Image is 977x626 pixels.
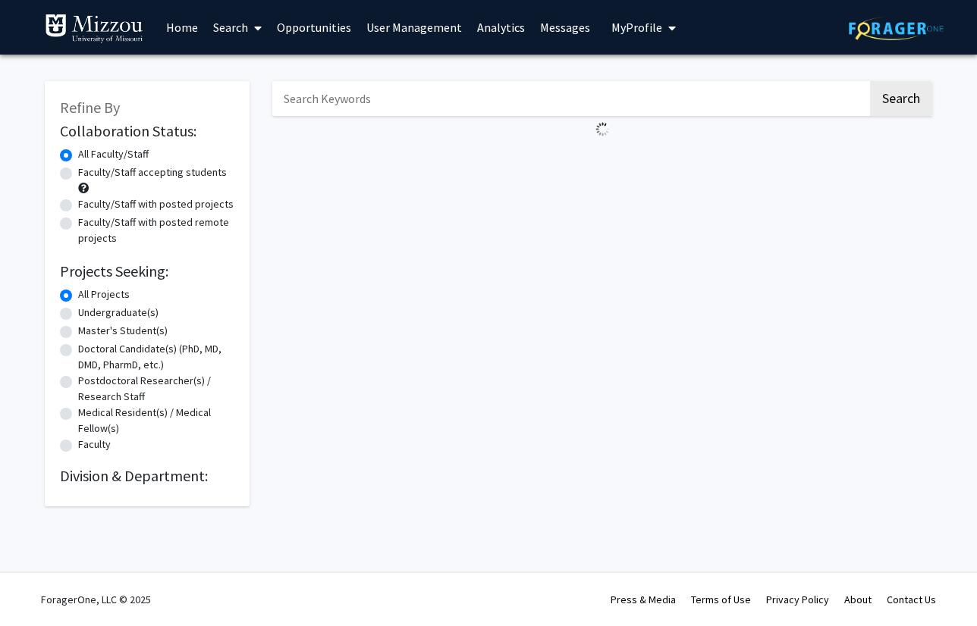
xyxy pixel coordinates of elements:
a: Press & Media [611,593,676,606]
iframe: Chat [913,558,966,615]
label: Faculty/Staff accepting students [78,164,227,180]
label: Faculty [78,437,111,452]
a: Contact Us [887,593,936,606]
img: Loading [589,116,616,142]
a: Opportunities [269,1,359,54]
label: Medical Resident(s) / Medical Fellow(s) [78,405,234,437]
label: Faculty/Staff with posted projects [78,196,234,212]
h2: Projects Seeking: [60,262,234,280]
img: University of Missouri Logo [45,14,143,44]
label: Undergraduate(s) [78,305,159,321]
label: All Faculty/Staff [78,146,149,162]
a: Home [159,1,206,54]
a: User Management [359,1,470,54]
img: ForagerOne Logo [849,17,944,40]
label: All Projects [78,286,130,302]
span: My Profile [611,20,662,35]
a: Messages [532,1,598,54]
label: Doctoral Candidate(s) (PhD, MD, DMD, PharmD, etc.) [78,341,234,373]
label: Postdoctoral Researcher(s) / Research Staff [78,373,234,405]
h2: Division & Department: [60,467,234,485]
h2: Collaboration Status: [60,122,234,140]
span: Refine By [60,98,120,117]
label: Master's Student(s) [78,323,168,339]
button: Search [870,81,932,116]
nav: Page navigation [272,142,932,177]
div: ForagerOne, LLC © 2025 [41,573,151,626]
a: Privacy Policy [766,593,829,606]
a: About [844,593,872,606]
a: Search [206,1,269,54]
label: Faculty/Staff with posted remote projects [78,214,234,246]
a: Analytics [470,1,532,54]
input: Search Keywords [272,81,868,116]
a: Terms of Use [691,593,751,606]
